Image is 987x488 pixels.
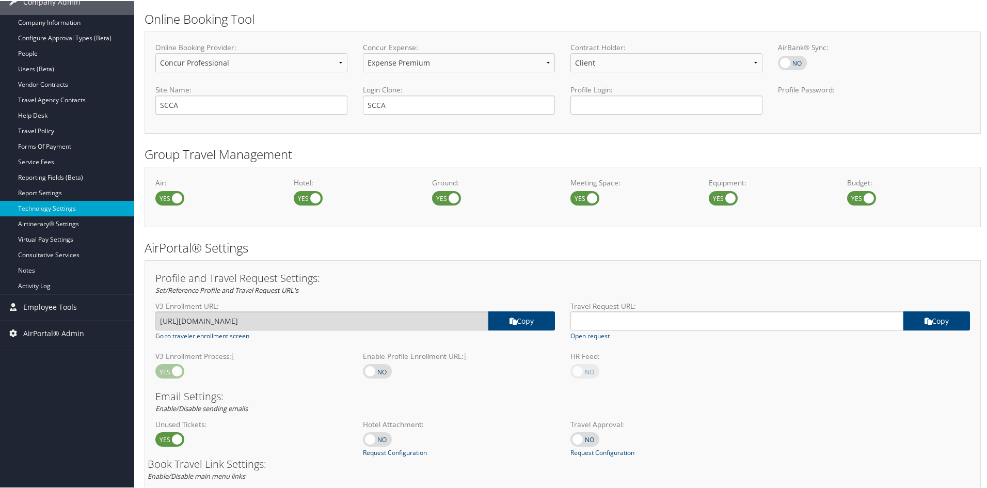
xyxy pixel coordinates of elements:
h3: Profile and Travel Request Settings: [155,272,970,282]
label: Budget: [847,177,970,187]
label: Travel Request URL: [570,300,970,310]
label: AirBank® Sync [778,55,807,69]
label: AirBank® Sync: [778,41,970,52]
a: Request Configuration [570,447,634,456]
label: Login Clone: [363,84,555,94]
a: Open request [570,330,610,340]
h2: Online Booking Tool [145,9,981,27]
em: Enable/Disable sending emails [155,403,248,412]
a: Request Configuration [363,447,427,456]
label: HR Feed: [570,350,762,360]
label: Enable Profile Enrollment URL: [363,350,555,360]
h3: Email Settings: [155,390,970,401]
label: Meeting Space: [570,177,693,187]
label: Hotel Attachment: [363,418,555,429]
label: Profile Password: [778,84,970,113]
span: Employee Tools [23,293,77,319]
em: Enable/Disable main menu links [148,470,245,480]
label: Equipment: [709,177,832,187]
em: Set/Reference Profile and Travel Request URL's [155,285,298,294]
label: V3 Enrollment Process: [155,350,347,360]
label: Profile Login: [570,84,762,113]
label: Travel Approval: [570,418,762,429]
label: Contract Holder: [570,41,762,52]
h2: Group Travel Management [145,145,981,162]
h2: AirPortal® Settings [145,238,981,256]
a: copy [903,310,970,329]
input: Profile Login: [570,95,762,114]
label: Site Name: [155,84,347,94]
label: Hotel: [294,177,417,187]
label: Concur Expense: [363,41,555,52]
label: Ground: [432,177,555,187]
h3: Book Travel Link Settings: [148,458,978,468]
label: Unused Tickets: [155,418,347,429]
a: copy [488,310,555,329]
a: Go to traveler enrollment screen [155,330,249,340]
label: V3 Enrollment URL: [155,300,555,310]
span: AirPortal® Admin [23,320,84,345]
label: Air: [155,177,278,187]
label: Online Booking Provider: [155,41,347,52]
